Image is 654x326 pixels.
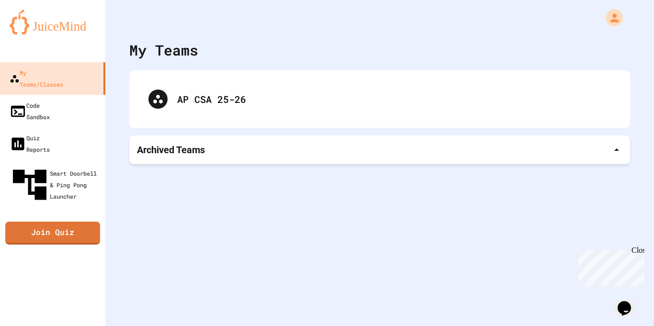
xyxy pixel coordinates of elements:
[575,246,644,287] iframe: chat widget
[614,288,644,316] iframe: chat widget
[4,4,66,61] div: Chat with us now!Close
[177,92,611,106] div: AP CSA 25-26
[10,165,101,205] div: Smart Doorbell & Ping Pong Launcher
[139,80,620,118] div: AP CSA 25-26
[129,39,198,61] div: My Teams
[5,222,100,245] a: Join Quiz
[10,100,50,123] div: Code Sandbox
[137,143,205,157] p: Archived Teams
[596,7,625,29] div: My Account
[10,67,63,90] div: My Teams/Classes
[10,132,50,155] div: Quiz Reports
[10,10,96,34] img: logo-orange.svg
